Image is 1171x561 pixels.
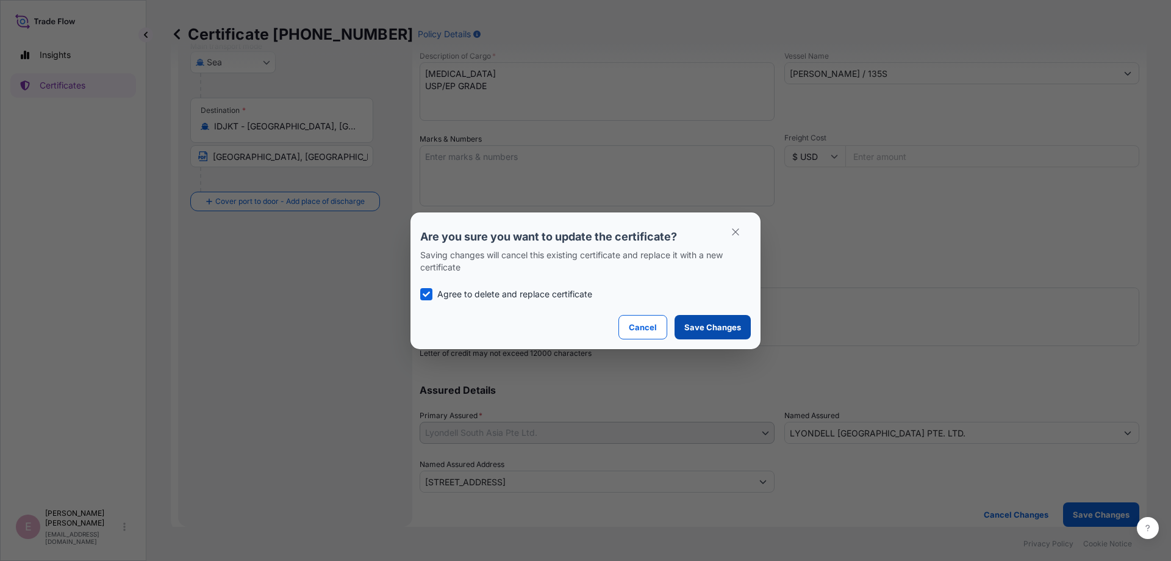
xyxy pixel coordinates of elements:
button: Cancel [618,315,667,339]
p: Agree to delete and replace certificate [437,288,592,300]
p: Saving changes will cancel this existing certificate and replace it with a new certificate [420,249,751,273]
button: Save Changes [675,315,751,339]
p: Are you sure you want to update the certificate? [420,230,751,244]
p: Save Changes [684,321,741,333]
p: Cancel [629,321,657,333]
